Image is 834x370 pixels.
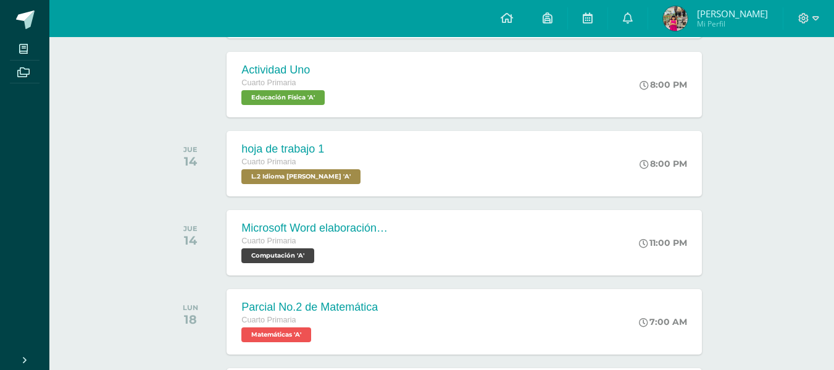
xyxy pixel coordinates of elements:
div: Microsoft Word elaboración redacción y personalización de documentos [241,222,390,235]
div: Actividad Uno [241,64,328,77]
div: 14 [183,154,198,169]
div: 14 [183,233,198,248]
div: 11:00 PM [639,237,687,248]
span: Cuarto Primaria [241,237,296,245]
div: hoja de trabajo 1 [241,143,364,156]
span: Cuarto Primaria [241,78,296,87]
span: Cuarto Primaria [241,158,296,166]
div: 8:00 PM [640,158,687,169]
div: JUE [183,145,198,154]
span: [PERSON_NAME] [697,7,768,20]
span: Computación 'A' [241,248,314,263]
div: LUN [183,303,198,312]
div: JUE [183,224,198,233]
div: Parcial No.2 de Matemática [241,301,378,314]
span: Educación Física 'A' [241,90,325,105]
div: 8:00 PM [640,79,687,90]
div: 18 [183,312,198,327]
span: Mi Perfil [697,19,768,29]
img: 3d0f277e88aff7c03d9399944ba0cf31.png [663,6,688,31]
div: 7:00 AM [639,316,687,327]
span: Matemáticas 'A' [241,327,311,342]
span: Cuarto Primaria [241,316,296,324]
span: L.2 Idioma Maya Kaqchikel 'A' [241,169,361,184]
